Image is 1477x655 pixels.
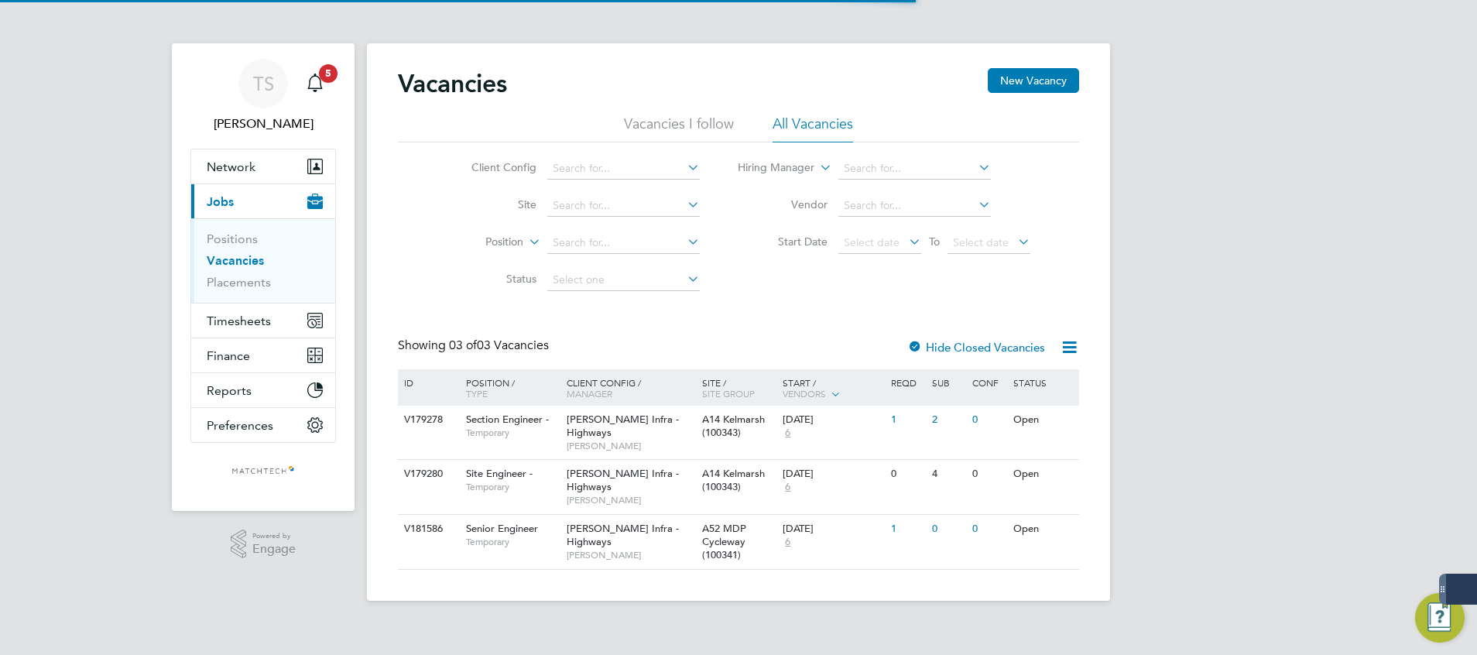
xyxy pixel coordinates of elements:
[231,530,296,559] a: Powered byEngage
[783,468,883,481] div: [DATE]
[207,348,250,363] span: Finance
[887,369,927,396] div: Reqd
[191,184,335,218] button: Jobs
[400,369,454,396] div: ID
[466,536,559,548] span: Temporary
[783,481,793,494] span: 6
[567,413,679,439] span: [PERSON_NAME] Infra - Highways
[190,458,336,483] a: Go to home page
[1009,369,1077,396] div: Status
[1415,593,1465,643] button: Engage Resource Center
[968,369,1009,396] div: Conf
[547,158,700,180] input: Search for...
[567,494,694,506] span: [PERSON_NAME]
[191,149,335,183] button: Network
[838,195,991,217] input: Search for...
[924,231,944,252] span: To
[702,413,765,439] span: A14 Kelmarsh (100343)
[447,197,536,211] label: Site
[466,467,533,480] span: Site Engineer -
[398,338,552,354] div: Showing
[838,158,991,180] input: Search for...
[624,115,734,142] li: Vacancies I follow
[928,460,968,489] div: 4
[567,440,694,452] span: [PERSON_NAME]
[783,427,793,440] span: 6
[191,373,335,407] button: Reports
[928,515,968,544] div: 0
[953,235,1009,249] span: Select date
[466,387,488,400] span: Type
[783,387,826,400] span: Vendors
[252,530,296,543] span: Powered by
[702,387,755,400] span: Site Group
[207,314,271,328] span: Timesheets
[191,408,335,442] button: Preferences
[547,269,700,291] input: Select one
[968,460,1009,489] div: 0
[466,481,559,493] span: Temporary
[702,522,746,561] span: A52 MDP Cycleway (100341)
[434,235,523,250] label: Position
[300,59,331,108] a: 5
[190,59,336,133] a: TS[PERSON_NAME]
[887,515,927,544] div: 1
[207,194,234,209] span: Jobs
[773,115,853,142] li: All Vacancies
[449,338,549,353] span: 03 Vacancies
[207,275,271,290] a: Placements
[253,74,274,94] span: TS
[968,515,1009,544] div: 0
[783,523,883,536] div: [DATE]
[207,383,252,398] span: Reports
[567,549,694,561] span: [PERSON_NAME]
[887,406,927,434] div: 1
[466,522,538,535] span: Senior Engineer
[207,253,264,268] a: Vacancies
[725,160,814,176] label: Hiring Manager
[172,43,355,511] nav: Main navigation
[207,159,255,174] span: Network
[466,413,549,426] span: Section Engineer -
[190,115,336,133] span: Tim Stevenson
[738,235,828,249] label: Start Date
[400,515,454,544] div: V181586
[466,427,559,439] span: Temporary
[702,467,765,493] span: A14 Kelmarsh (100343)
[191,338,335,372] button: Finance
[252,543,296,556] span: Engage
[567,522,679,548] span: [PERSON_NAME] Infra - Highways
[207,418,273,433] span: Preferences
[447,160,536,174] label: Client Config
[563,369,698,406] div: Client Config /
[547,232,700,254] input: Search for...
[844,235,900,249] span: Select date
[1009,406,1077,434] div: Open
[191,303,335,338] button: Timesheets
[779,369,887,408] div: Start /
[738,197,828,211] label: Vendor
[783,413,883,427] div: [DATE]
[207,231,258,246] a: Positions
[454,369,563,406] div: Position /
[231,458,296,483] img: matchtech-logo-retina.png
[887,460,927,489] div: 0
[1009,515,1077,544] div: Open
[567,387,612,400] span: Manager
[698,369,780,406] div: Site /
[907,340,1045,355] label: Hide Closed Vacancies
[928,406,968,434] div: 2
[400,406,454,434] div: V179278
[988,68,1079,93] button: New Vacancy
[400,460,454,489] div: V179280
[547,195,700,217] input: Search for...
[567,467,679,493] span: [PERSON_NAME] Infra - Highways
[968,406,1009,434] div: 0
[191,218,335,303] div: Jobs
[1009,460,1077,489] div: Open
[449,338,477,353] span: 03 of
[447,272,536,286] label: Status
[783,536,793,549] span: 6
[319,64,338,83] span: 5
[928,369,968,396] div: Sub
